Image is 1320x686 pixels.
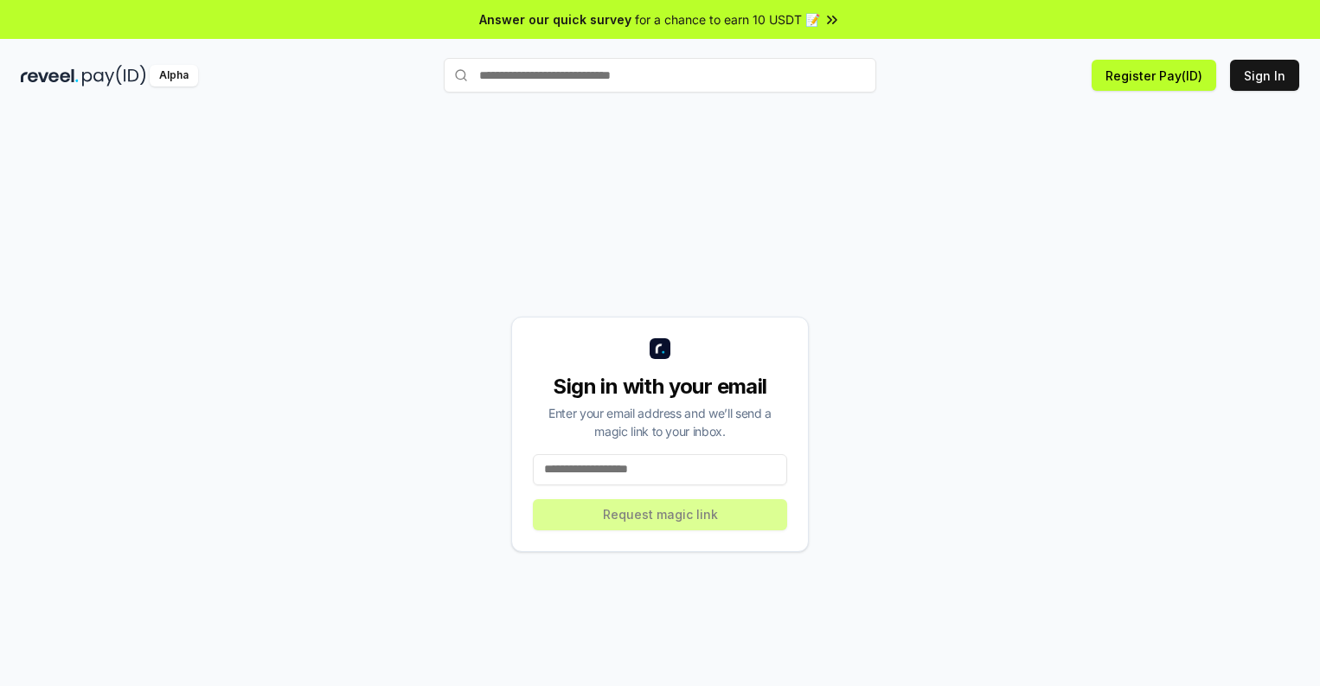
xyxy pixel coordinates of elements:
button: Sign In [1230,60,1299,91]
div: Sign in with your email [533,373,787,401]
span: Answer our quick survey [479,10,631,29]
img: reveel_dark [21,65,79,87]
button: Register Pay(ID) [1092,60,1216,91]
div: Enter your email address and we’ll send a magic link to your inbox. [533,404,787,440]
div: Alpha [150,65,198,87]
span: for a chance to earn 10 USDT 📝 [635,10,820,29]
img: pay_id [82,65,146,87]
img: logo_small [650,338,670,359]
